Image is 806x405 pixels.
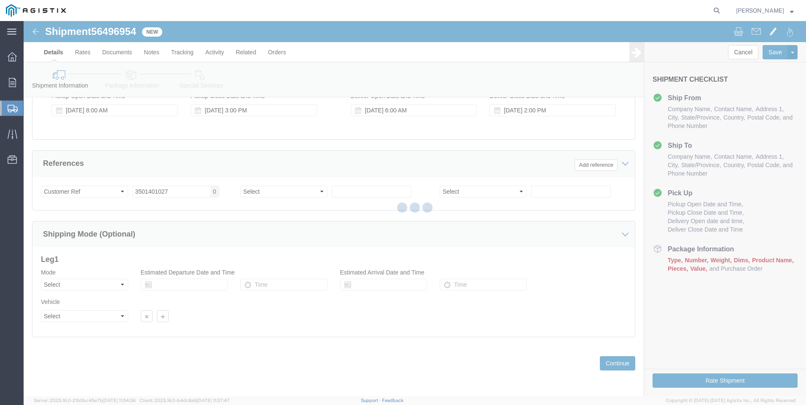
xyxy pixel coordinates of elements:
[382,398,403,403] a: Feedback
[666,397,796,404] span: Copyright © [DATE]-[DATE] Agistix Inc., All Rights Reserved
[361,398,382,403] a: Support
[736,5,794,16] button: [PERSON_NAME]
[140,398,230,403] span: Client: 2025.16.0-b4dc8a9
[736,6,784,15] span: Rick Judd
[6,4,66,17] img: logo
[103,398,136,403] span: [DATE] 11:54:36
[34,398,136,403] span: Server: 2025.16.0-21b0bc45e7b
[197,398,230,403] span: [DATE] 11:37:47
